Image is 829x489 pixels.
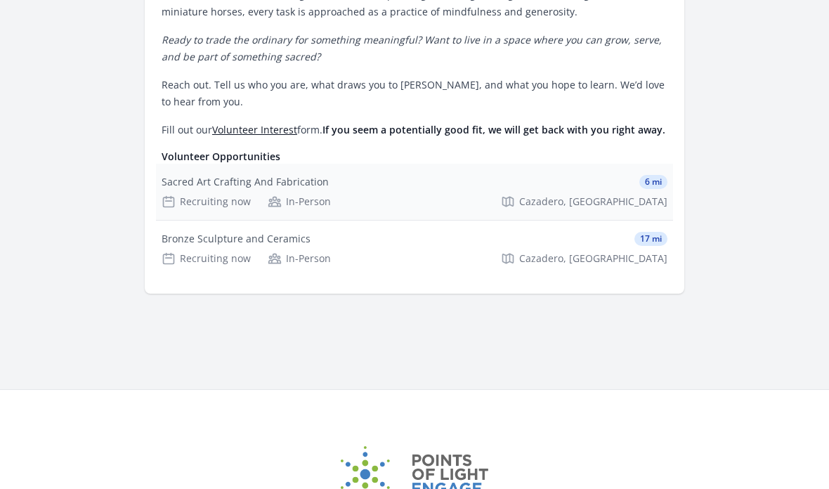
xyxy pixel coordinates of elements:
[322,124,665,137] strong: If you seem a potentially good fit, we will get back with you right away.
[162,34,662,64] em: Ready to trade the ordinary for something meaningful? Want to live in a space where you can grow,...
[268,252,331,266] div: In-Person
[162,176,329,190] div: Sacred Art Crafting And Fabrication
[162,150,667,164] h4: Volunteer Opportunities
[639,176,667,190] span: 6 mi
[634,233,667,247] span: 17 mi
[162,195,251,209] div: Recruiting now
[519,195,667,209] span: Cazadero, [GEOGRAPHIC_DATA]
[156,221,673,278] a: Bronze Sculpture and Ceramics 17 mi Recruiting now In-Person Cazadero, [GEOGRAPHIC_DATA]
[162,252,251,266] div: Recruiting now
[162,233,311,247] div: Bronze Sculpture and Ceramics
[519,252,667,266] span: Cazadero, [GEOGRAPHIC_DATA]
[268,195,331,209] div: In-Person
[212,124,297,137] a: Volunteer Interest
[162,77,667,111] p: Reach out. Tell us who you are, what draws you to [PERSON_NAME], and what you hope to learn. We’d...
[156,164,673,221] a: Sacred Art Crafting And Fabrication 6 mi Recruiting now In-Person Cazadero, [GEOGRAPHIC_DATA]
[162,122,667,139] p: Fill out our form.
